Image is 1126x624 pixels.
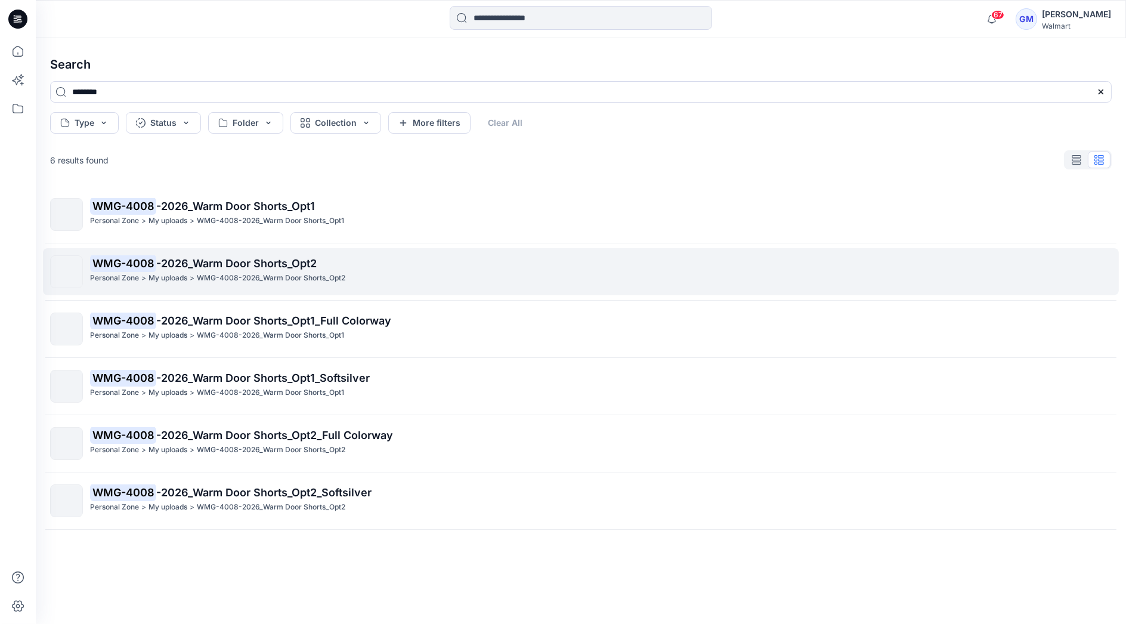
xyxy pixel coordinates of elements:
a: WMG-4008-2026_Warm Door Shorts_Opt1_SoftsilverPersonal Zone>My uploads>WMG-4008-2026_Warm Door Sh... [43,363,1119,410]
p: > [141,215,146,227]
div: GM [1016,8,1037,30]
p: > [141,272,146,285]
button: Type [50,112,119,134]
p: My uploads [149,387,187,399]
p: > [141,329,146,342]
p: > [190,501,194,514]
p: > [190,387,194,399]
p: My uploads [149,272,187,285]
span: -2026_Warm Door Shorts_Opt1 [156,200,315,212]
span: -2026_Warm Door Shorts_Opt2_Softsilver [156,486,372,499]
p: > [190,215,194,227]
p: WMG-4008-2026_Warm Door Shorts_Opt1 [197,329,344,342]
p: Personal Zone [90,444,139,456]
a: WMG-4008-2026_Warm Door Shorts_Opt1_Full ColorwayPersonal Zone>My uploads>WMG-4008-2026_Warm Door... [43,305,1119,353]
h4: Search [41,48,1121,81]
p: WMG-4008-2026_Warm Door Shorts_Opt2 [197,272,345,285]
div: Walmart [1042,21,1111,30]
p: > [190,444,194,456]
p: Personal Zone [90,329,139,342]
p: My uploads [149,329,187,342]
p: Personal Zone [90,387,139,399]
p: > [190,272,194,285]
p: WMG-4008-2026_Warm Door Shorts_Opt2 [197,444,345,456]
div: [PERSON_NAME] [1042,7,1111,21]
mark: WMG-4008 [90,312,156,329]
a: WMG-4008-2026_Warm Door Shorts_Opt2Personal Zone>My uploads>WMG-4008-2026_Warm Door Shorts_Opt2 [43,248,1119,295]
button: Collection [290,112,381,134]
a: WMG-4008-2026_Warm Door Shorts_Opt1Personal Zone>My uploads>WMG-4008-2026_Warm Door Shorts_Opt1 [43,191,1119,238]
p: Personal Zone [90,215,139,227]
a: WMG-4008-2026_Warm Door Shorts_Opt2_Full ColorwayPersonal Zone>My uploads>WMG-4008-2026_Warm Door... [43,420,1119,467]
p: My uploads [149,444,187,456]
span: -2026_Warm Door Shorts_Opt1_Full Colorway [156,314,391,327]
p: > [141,501,146,514]
p: > [141,444,146,456]
a: WMG-4008-2026_Warm Door Shorts_Opt2_SoftsilverPersonal Zone>My uploads>WMG-4008-2026_Warm Door Sh... [43,477,1119,524]
mark: WMG-4008 [90,427,156,443]
p: My uploads [149,501,187,514]
p: Personal Zone [90,272,139,285]
span: -2026_Warm Door Shorts_Opt2_Full Colorway [156,429,393,441]
span: -2026_Warm Door Shorts_Opt2 [156,257,317,270]
p: WMG-4008-2026_Warm Door Shorts_Opt1 [197,215,344,227]
p: Personal Zone [90,501,139,514]
mark: WMG-4008 [90,484,156,501]
p: WMG-4008-2026_Warm Door Shorts_Opt2 [197,501,345,514]
p: > [141,387,146,399]
span: -2026_Warm Door Shorts_Opt1_Softsilver [156,372,370,384]
span: 67 [991,10,1004,20]
p: WMG-4008-2026_Warm Door Shorts_Opt1 [197,387,344,399]
p: 6 results found [50,154,109,166]
p: > [190,329,194,342]
mark: WMG-4008 [90,369,156,386]
button: More filters [388,112,471,134]
mark: WMG-4008 [90,255,156,271]
mark: WMG-4008 [90,197,156,214]
p: My uploads [149,215,187,227]
button: Folder [208,112,283,134]
button: Status [126,112,201,134]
